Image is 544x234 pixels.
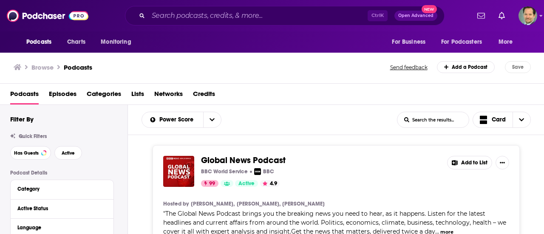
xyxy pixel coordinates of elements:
button: Active Status [17,203,107,214]
button: Save [505,61,531,73]
button: Choose View [473,112,531,128]
a: Podcasts [10,87,39,104]
a: Active [235,180,258,187]
span: Active [62,151,75,155]
span: For Podcasters [441,36,482,48]
a: Lists [131,87,144,104]
p: BBC World Service [201,168,248,175]
button: open menu [493,34,524,50]
span: Podcasts [26,36,51,48]
img: User Profile [518,6,537,25]
span: 99 [209,180,215,188]
a: Networks [154,87,183,104]
div: Active Status [17,206,101,211]
span: Open Advanced [398,14,433,18]
h4: Hosted by [163,200,189,207]
p: BBC [263,168,274,175]
img: Global News Podcast [163,156,194,187]
button: Category [17,183,107,194]
a: [PERSON_NAME] [282,200,325,207]
a: Show notifications dropdown [474,8,488,23]
span: Logged in as dean11209 [518,6,537,25]
div: Language [17,225,101,231]
img: Podchaser - Follow, Share and Rate Podcasts [7,8,88,24]
a: Add a Podcast [437,61,495,73]
a: Episodes [49,87,76,104]
button: Send feedback [388,64,430,71]
a: [PERSON_NAME], [237,200,280,207]
button: Show More Button [496,156,509,169]
button: 4.9 [260,180,280,187]
button: Show profile menu [518,6,537,25]
img: BBC [254,168,261,175]
a: Podcasts [64,63,92,71]
a: 99 [201,180,218,187]
button: open menu [20,34,62,50]
button: Open AdvancedNew [394,11,437,21]
button: open menu [95,34,142,50]
span: Monitoring [101,36,131,48]
button: open menu [203,112,221,127]
a: Credits [193,87,215,104]
a: [PERSON_NAME], [191,200,235,207]
a: BBCBBC [254,168,274,175]
span: Global News Podcast [201,155,286,166]
button: Has Guests [10,146,51,160]
div: Category [17,186,101,192]
span: Charts [67,36,85,48]
span: Card [492,117,506,123]
a: Show notifications dropdown [495,8,508,23]
p: Podcast Details [10,170,114,176]
button: open menu [386,34,436,50]
span: Has Guests [14,151,39,155]
button: Add to List [447,156,492,169]
h2: Filter By [10,115,34,123]
div: Search podcasts, credits, & more... [125,6,445,25]
span: More [499,36,513,48]
a: Global News Podcast [201,156,286,165]
h2: Choose List sort [142,112,221,128]
button: Active [54,146,82,160]
input: Search podcasts, credits, & more... [148,9,368,23]
span: Active [238,180,255,188]
button: open menu [142,117,203,123]
span: Power Score [159,117,196,123]
a: Categories [87,87,121,104]
button: Language [17,222,107,233]
span: Quick Filters [19,133,47,139]
button: open menu [436,34,494,50]
h3: Browse [31,63,54,71]
span: New [422,5,437,13]
span: For Business [392,36,425,48]
a: Charts [62,34,91,50]
span: Ctrl K [368,10,388,21]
